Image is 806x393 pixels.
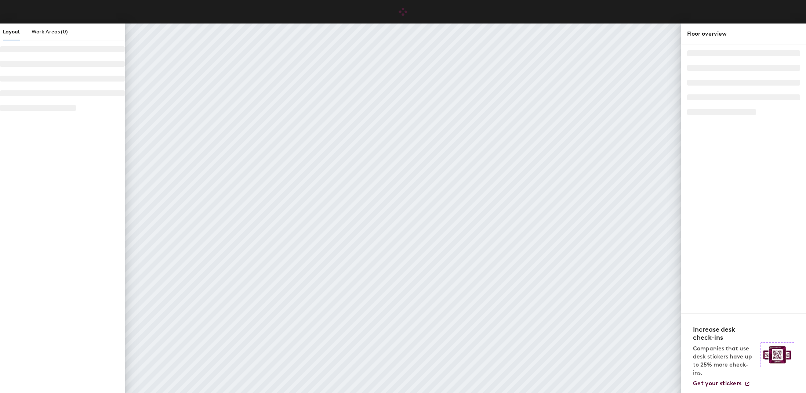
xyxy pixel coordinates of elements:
[32,29,68,35] span: Work Areas (0)
[687,29,800,38] div: Floor overview
[693,325,756,342] h4: Increase desk check-ins
[693,380,741,387] span: Get your stickers
[760,342,794,367] img: Sticker logo
[3,29,20,35] span: Layout
[693,380,750,387] a: Get your stickers
[693,345,756,377] p: Companies that use desk stickers have up to 25% more check-ins.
